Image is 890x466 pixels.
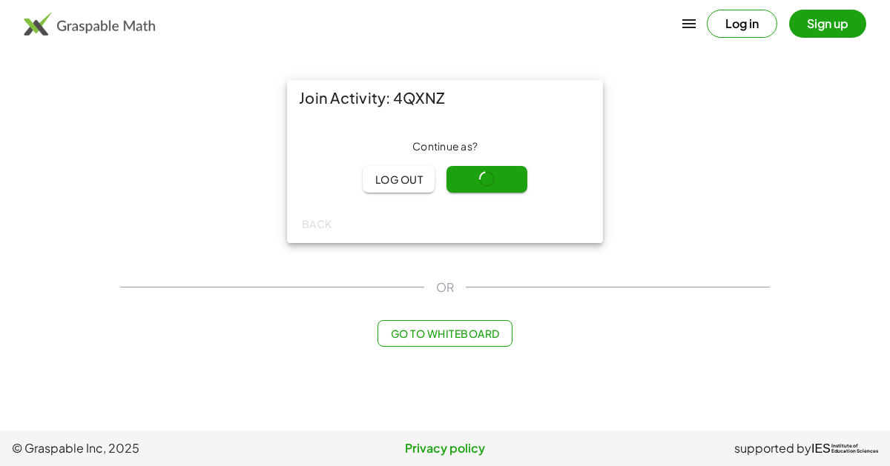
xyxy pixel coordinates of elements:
[299,139,591,154] div: Continue as ?
[375,173,423,186] span: Log out
[300,439,589,457] a: Privacy policy
[811,442,831,456] span: IES
[363,166,435,193] button: Log out
[811,439,878,457] a: IESInstitute ofEducation Sciences
[378,320,512,347] button: Go to Whiteboard
[436,279,454,296] span: OR
[707,10,777,38] button: Log in
[734,439,811,457] span: supported by
[12,439,300,457] span: © Graspable Inc, 2025
[831,444,878,454] span: Institute of Education Sciences
[390,327,499,340] span: Go to Whiteboard
[287,80,603,116] div: Join Activity: 4QXNZ
[789,10,866,38] button: Sign up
